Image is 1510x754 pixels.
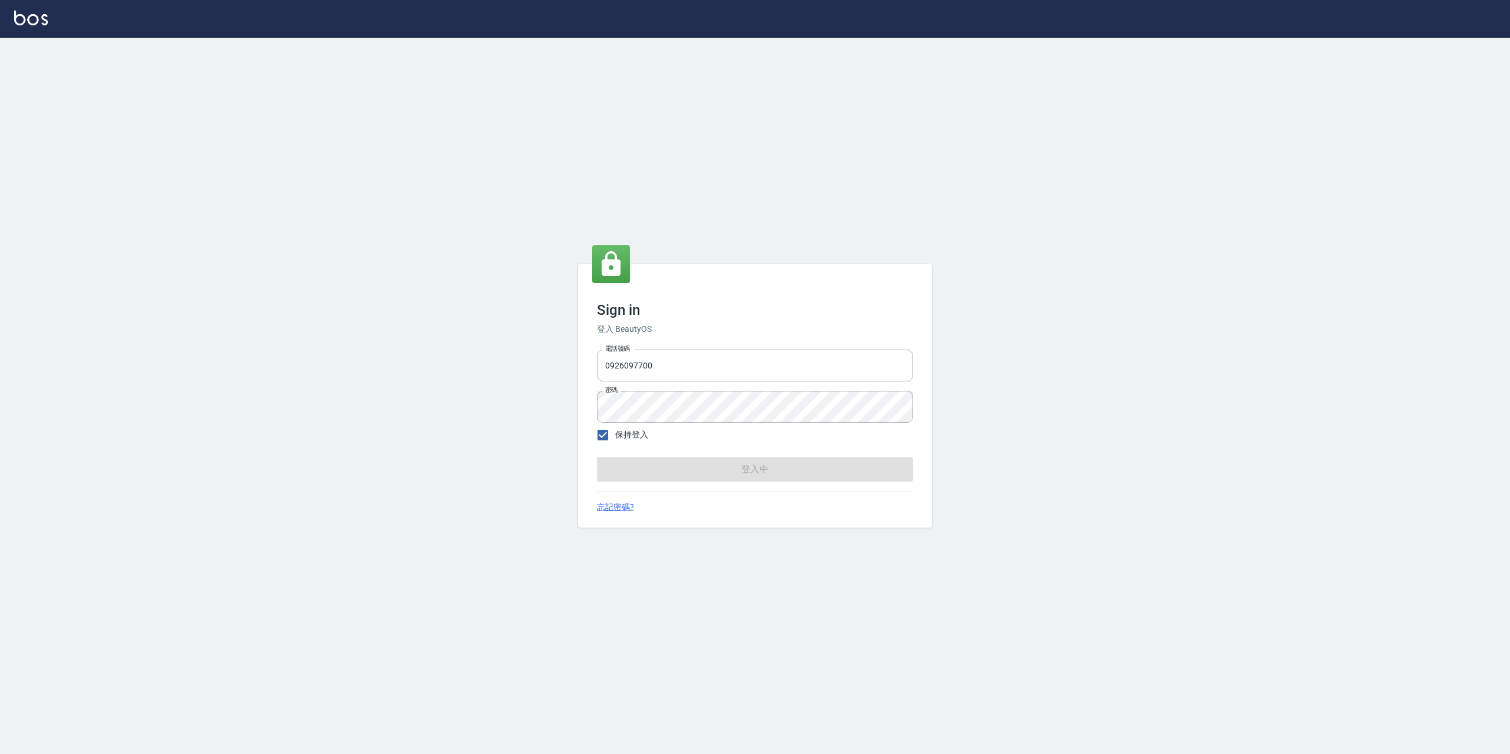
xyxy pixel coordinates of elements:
a: 忘記密碼? [597,501,634,513]
span: 保持登入 [615,429,648,441]
label: 電話號碼 [605,344,630,353]
label: 密碼 [605,386,618,394]
h6: 登入 BeautyOS [597,323,913,335]
h3: Sign in [597,302,913,318]
img: Logo [14,11,48,25]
